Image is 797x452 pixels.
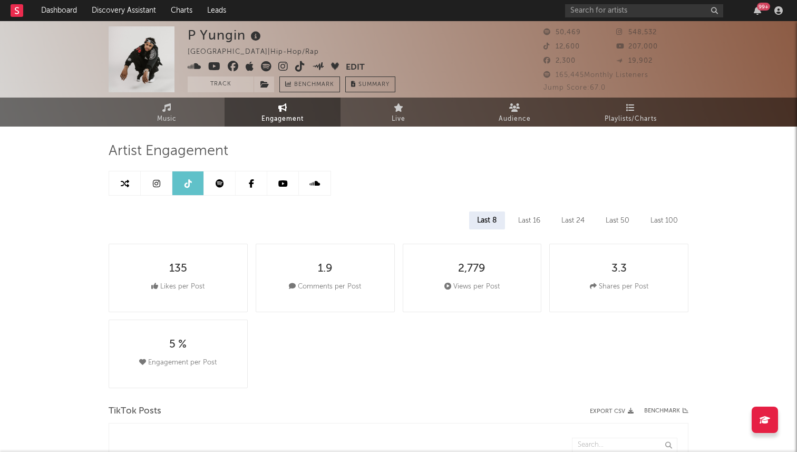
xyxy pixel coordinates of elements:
[565,4,723,17] input: Search for artists
[510,211,548,229] div: Last 16
[572,98,688,127] a: Playlists/Charts
[611,263,627,275] div: 3.3
[456,98,572,127] a: Audience
[458,263,485,275] div: 2,779
[590,408,634,415] button: Export CSV
[261,113,304,126] span: Engagement
[644,405,688,418] a: Benchmark
[543,57,576,64] span: 2,300
[169,339,187,351] div: 5 %
[757,3,770,11] div: 99 +
[188,26,264,44] div: P Yungin
[754,6,761,15] button: 99+
[157,113,177,126] span: Music
[616,57,653,64] span: 19,902
[346,61,365,74] button: Edit
[139,357,217,369] div: Engagement per Post
[109,98,225,127] a: Music
[643,211,686,229] div: Last 100
[169,263,187,275] div: 135
[499,113,531,126] span: Audience
[616,43,658,50] span: 207,000
[590,281,648,293] div: Shares per Post
[289,281,361,293] div: Comments per Post
[151,281,205,293] div: Likes per Post
[543,43,580,50] span: 12,600
[392,113,405,126] span: Live
[318,263,333,275] div: 1.9
[345,76,395,92] button: Summary
[543,72,648,79] span: 165,445 Monthly Listeners
[543,29,581,36] span: 50,469
[469,211,505,229] div: Last 8
[188,46,331,59] div: [GEOGRAPHIC_DATA] | Hip-Hop/Rap
[109,145,228,158] span: Artist Engagement
[543,84,606,91] span: Jump Score: 67.0
[616,29,657,36] span: 548,532
[598,211,637,229] div: Last 50
[188,76,254,92] button: Track
[444,281,500,293] div: Views per Post
[341,98,456,127] a: Live
[225,98,341,127] a: Engagement
[358,82,390,88] span: Summary
[279,76,340,92] a: Benchmark
[109,405,161,418] span: TikTok Posts
[294,79,334,91] span: Benchmark
[605,113,657,126] span: Playlists/Charts
[553,211,592,229] div: Last 24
